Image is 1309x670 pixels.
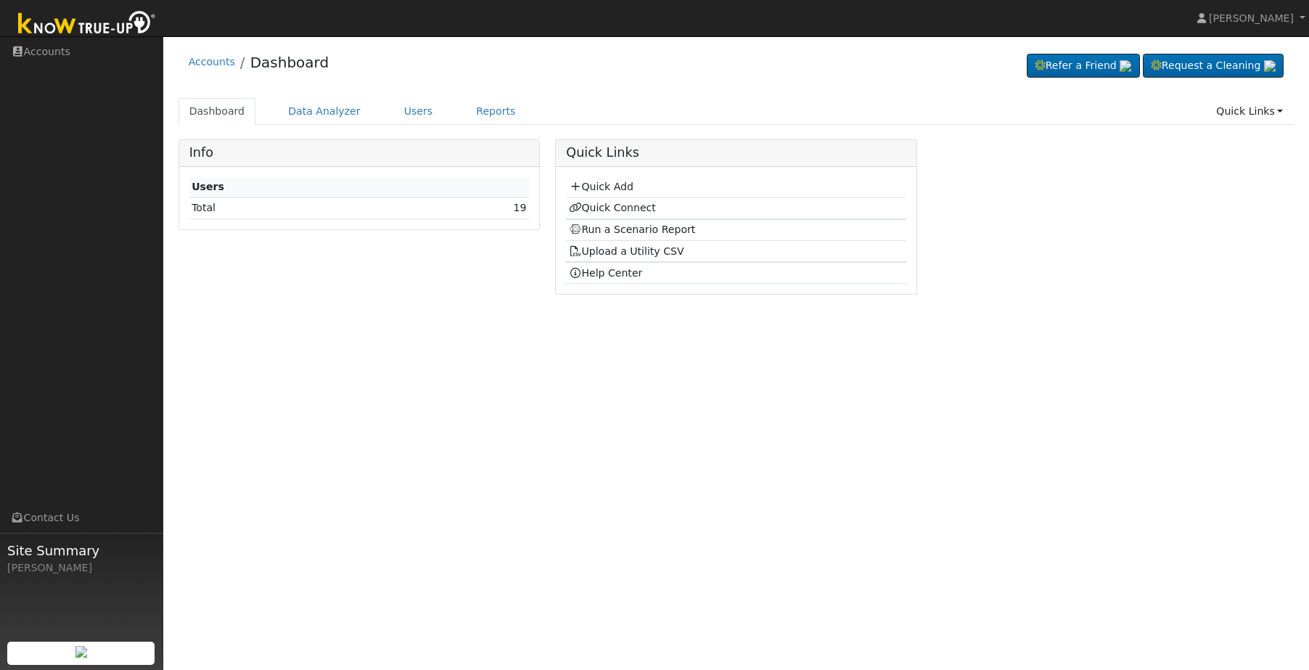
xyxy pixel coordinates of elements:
img: Know True-Up [11,8,163,41]
a: Dashboard [250,54,329,71]
img: retrieve [1120,60,1131,72]
a: Dashboard [178,98,256,125]
span: Site Summary [7,541,155,560]
img: retrieve [75,646,87,658]
div: [PERSON_NAME] [7,560,155,576]
a: Refer a Friend [1027,54,1140,78]
a: Users [393,98,444,125]
img: retrieve [1264,60,1276,72]
a: Reports [465,98,526,125]
a: Accounts [189,56,235,68]
a: Quick Links [1205,98,1294,125]
span: [PERSON_NAME] [1209,12,1294,24]
a: Request a Cleaning [1143,54,1284,78]
a: Data Analyzer [277,98,372,125]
